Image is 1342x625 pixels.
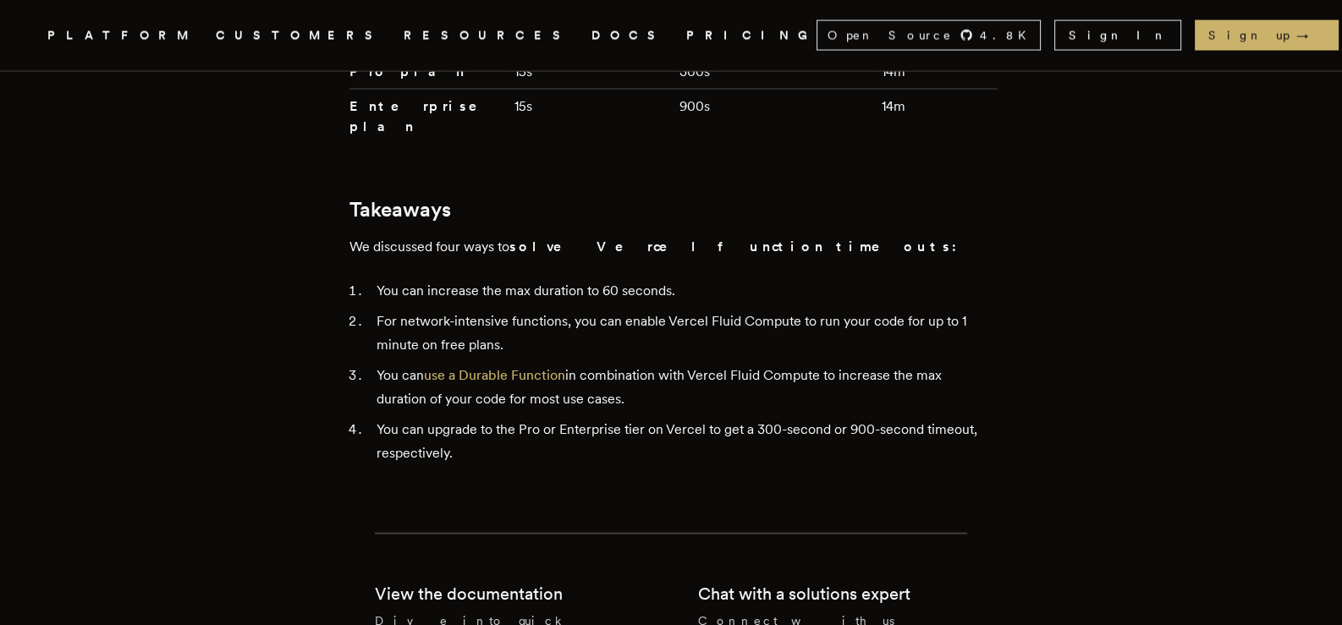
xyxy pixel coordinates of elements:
span: → [1296,27,1325,44]
h2: View the documentation [375,582,563,606]
li: You can upgrade to the Pro or Enterprise tier on Vercel to get a 300-second or 900-second timeout... [371,418,993,465]
a: Sign In [1054,20,1181,51]
li: For network-intensive functions, you can enable Vercel Fluid Compute to run your code for up to 1... [371,310,993,357]
strong: Enterprise plan [349,98,501,134]
li: You can in combination with Vercel Fluid Compute to increase the max duration of your code for mo... [371,364,993,411]
h2: Chat with a solutions expert [698,582,910,606]
td: 14m [875,89,998,144]
h2: Takeaways [349,198,993,222]
td: 15s [508,89,673,144]
p: We discussed four ways to [349,235,993,259]
span: 4.8 K [980,27,1037,44]
a: CUSTOMERS [216,25,383,47]
button: PLATFORM [47,25,195,47]
strong: Pro plan [349,63,465,79]
a: use a Durable Function [424,367,565,383]
a: DOCS [591,25,666,47]
a: PRICING [686,25,817,47]
td: 900s [673,89,875,144]
span: Open Source [828,27,953,44]
a: Sign up [1195,20,1339,51]
li: You can increase the max duration to 60 seconds. [371,279,993,303]
button: RESOURCES [404,25,571,47]
strong: solve Vercel function timeouts: [509,238,966,255]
